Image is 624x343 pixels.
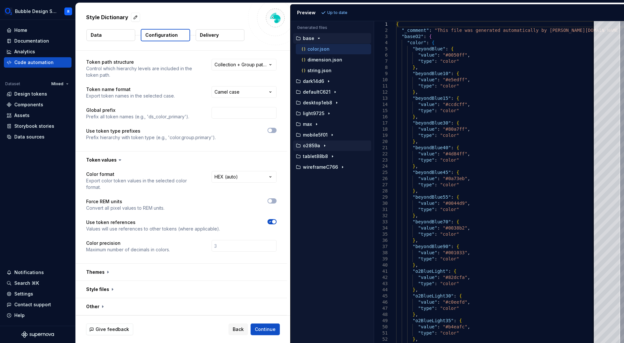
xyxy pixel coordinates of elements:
[467,201,470,206] span: ,
[415,312,418,317] span: ,
[412,213,415,218] span: }
[443,77,467,82] span: "#e5edff"
[303,122,312,127] p: max
[15,8,57,15] div: Bubble Design System
[303,36,314,41] p: base
[454,293,456,298] span: :
[374,336,388,342] div: 52
[456,96,459,101] span: {
[418,201,437,206] span: "value"
[437,151,440,156] span: :
[401,34,423,39] span: "baseO2"
[293,99,371,106] button: desktop1eb8
[418,102,437,107] span: "value"
[418,182,435,187] span: "type"
[437,250,440,255] span: :
[412,293,453,298] span: "o2BlueLight30"
[418,225,437,231] span: "value"
[418,207,435,212] span: "type"
[86,134,216,141] p: Prefix hierarchy with token type (e.g., 'color.group.primary').
[440,157,459,163] span: "color"
[251,323,280,335] button: Continue
[303,143,320,148] p: o2859a
[412,188,415,193] span: }
[374,58,388,64] div: 7
[212,240,277,252] input: 3
[440,306,459,311] span: "color"
[437,77,440,82] span: :
[412,312,415,317] span: }
[467,324,470,329] span: ,
[91,32,102,38] p: Data
[435,231,437,237] span: :
[456,244,459,249] span: {
[374,139,388,145] div: 20
[374,132,388,139] div: 19
[4,132,71,142] a: Data sources
[374,64,388,71] div: 8
[374,120,388,126] div: 17
[48,79,71,88] button: Mixed
[440,83,459,88] span: "color"
[459,318,461,323] span: {
[435,28,585,33] span: "This file was generated automatically by [PERSON_NAME]
[443,126,467,132] span: "#80a7ff"
[467,275,470,280] span: ,
[440,182,459,187] span: "color"
[418,299,437,305] span: "value"
[374,71,388,77] div: 9
[437,176,440,181] span: :
[86,323,133,335] button: Give feedback
[374,330,388,336] div: 51
[412,114,415,119] span: }
[451,145,453,150] span: :
[418,324,437,329] span: "value"
[435,83,437,88] span: :
[374,311,388,318] div: 48
[415,287,418,292] span: ,
[451,96,453,101] span: :
[374,108,388,114] div: 15
[374,225,388,231] div: 34
[443,52,467,58] span: "#0050ff"
[297,25,367,30] p: Generated files
[415,188,418,193] span: ,
[412,244,451,249] span: "beyondBlue90"
[418,83,435,88] span: "type"
[467,77,470,82] span: ,
[14,27,27,33] div: Home
[293,142,371,149] button: o2859a
[228,323,248,335] button: Back
[440,108,459,113] span: "color"
[374,287,388,293] div: 44
[467,250,470,255] span: ,
[437,201,440,206] span: :
[196,29,244,41] button: Delivery
[374,268,388,274] div: 41
[432,40,434,45] span: {
[437,299,440,305] span: :
[412,164,415,169] span: }
[86,205,164,211] p: Convert all pixel values to REM units.
[374,182,388,188] div: 27
[4,46,71,57] a: Analytics
[435,256,437,261] span: :
[374,293,388,299] div: 45
[303,132,328,138] p: mobile5f01
[96,326,129,333] span: Give feedback
[374,151,388,157] div: 22
[307,46,330,52] p: color.json
[412,269,448,274] span: "o2BlueLight"
[86,240,170,246] p: Color precision
[374,237,388,244] div: 36
[374,176,388,182] div: 26
[374,200,388,206] div: 30
[374,95,388,101] div: 13
[459,293,461,298] span: {
[467,126,470,132] span: ,
[412,120,451,125] span: "beyondBlue30"
[293,121,371,128] button: max
[448,269,451,274] span: :
[440,59,459,64] span: "color"
[14,312,25,319] div: Help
